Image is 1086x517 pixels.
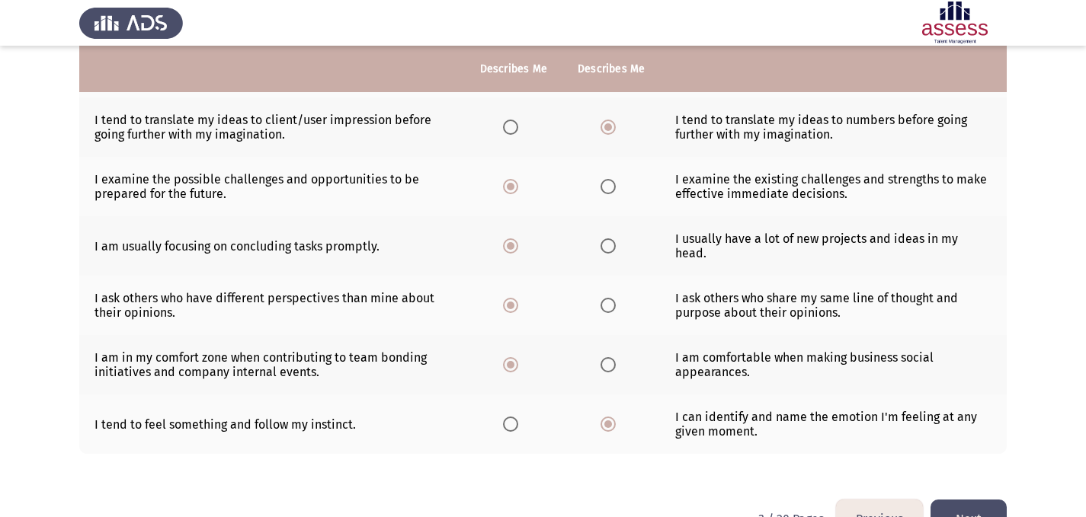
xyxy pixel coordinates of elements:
[79,216,465,276] td: I am usually focusing on concluding tasks promptly.
[601,120,622,134] mat-radio-group: Select an option
[562,46,660,92] th: Describes Me
[660,335,1007,394] td: I am comfortable when making business social appearances.
[601,179,622,193] mat-radio-group: Select an option
[601,357,622,372] mat-radio-group: Select an option
[79,335,465,394] td: I am in my comfort zone when contributing to team bonding initiatives and company internal events.
[503,298,524,312] mat-radio-group: Select an option
[503,238,524,253] mat-radio-group: Select an option
[601,416,622,431] mat-radio-group: Select an option
[660,216,1007,276] td: I usually have a lot of new projects and ideas in my head.
[79,276,465,335] td: I ask others who have different perspectives than mine about their opinions.
[503,179,524,193] mat-radio-group: Select an option
[503,416,524,431] mat-radio-group: Select an option
[465,46,562,92] th: Describes Me
[79,157,465,216] td: I examine the possible challenges and opportunities to be prepared for the future.
[660,394,1007,454] td: I can identify and name the emotion I'm feeling at any given moment.
[601,238,622,253] mat-radio-group: Select an option
[903,2,1007,44] img: Assessment logo of Potentiality Assessment R2 (EN/AR)
[503,120,524,134] mat-radio-group: Select an option
[79,97,465,157] td: I tend to translate my ideas to client/user impression before going further with my imagination.
[79,394,465,454] td: I tend to feel something and follow my instinct.
[660,276,1007,335] td: I ask others who share my same line of thought and purpose about their opinions.
[601,298,622,312] mat-radio-group: Select an option
[503,357,524,372] mat-radio-group: Select an option
[79,2,183,44] img: Assess Talent Management logo
[660,157,1007,216] td: I examine the existing challenges and strengths to make effective immediate decisions.
[660,97,1007,157] td: I tend to translate my ideas to numbers before going further with my imagination.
